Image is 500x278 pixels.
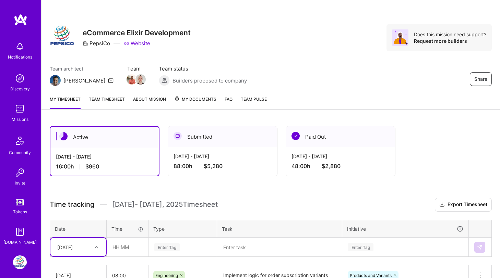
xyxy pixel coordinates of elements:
[127,74,136,85] a: Team Member Avatar
[112,200,218,209] span: [DATE] - [DATE] , 2025 Timesheet
[50,200,94,209] span: Time tracking
[111,225,143,232] div: Time
[174,153,272,160] div: [DATE] - [DATE]
[414,31,486,38] div: Does this mission need support?
[108,78,114,83] i: icon Mail
[89,96,125,109] a: Team timesheet
[155,273,178,278] span: Engineering
[50,65,114,72] span: Team architect
[9,149,31,156] div: Community
[124,40,150,47] a: Website
[14,14,27,26] img: logo
[50,96,81,109] a: My timesheet
[477,244,483,250] img: Submit
[13,72,27,85] img: discovery
[3,239,37,246] div: [DOMAIN_NAME]
[15,179,25,187] div: Invite
[133,96,166,109] a: About Mission
[16,199,24,205] img: tokens
[13,166,27,179] img: Invite
[83,40,110,47] div: PepsiCo
[291,132,300,140] img: Paid Out
[474,76,487,83] span: Share
[291,163,390,170] div: 48:00 h
[439,201,445,209] i: icon Download
[83,41,88,46] i: icon CompanyGray
[204,163,223,170] span: $5,280
[12,116,28,123] div: Missions
[85,163,99,170] span: $960
[159,65,247,72] span: Team status
[10,85,30,92] div: Discovery
[174,163,272,170] div: 88:00 h
[174,132,182,140] img: Submitted
[225,96,233,109] a: FAQ
[241,96,267,109] a: Team Pulse
[217,220,342,238] th: Task
[286,126,395,147] div: Paid Out
[12,132,28,149] img: Community
[13,255,27,269] img: PepsiCo: eCommerce Elixir Development
[168,126,277,147] div: Submitted
[127,65,145,72] span: Team
[13,40,27,53] img: bell
[174,96,216,103] span: My Documents
[11,255,28,269] a: PepsiCo: eCommerce Elixir Development
[291,153,390,160] div: [DATE] - [DATE]
[172,77,247,84] span: Builders proposed to company
[8,53,32,61] div: Notifications
[435,198,492,212] button: Export Timesheet
[50,220,107,238] th: Date
[59,132,68,140] img: Active
[174,96,216,109] a: My Documents
[135,74,146,85] img: Team Member Avatar
[13,208,27,215] div: Tokens
[348,242,373,252] div: Enter Tag
[95,245,98,249] i: icon Chevron
[154,242,180,252] div: Enter Tag
[241,97,267,102] span: Team Pulse
[350,273,392,278] span: Products and Variants
[159,75,170,86] img: Builders proposed to company
[13,102,27,116] img: teamwork
[13,225,27,239] img: guide book
[63,77,105,84] div: [PERSON_NAME]
[392,29,408,46] img: Avatar
[107,238,148,256] input: HH:MM
[57,243,73,251] div: [DATE]
[136,74,145,85] a: Team Member Avatar
[83,28,191,37] h3: eCommerce Elixir Development
[148,220,217,238] th: Type
[56,153,153,160] div: [DATE] - [DATE]
[127,74,137,85] img: Team Member Avatar
[50,75,61,86] img: Team Architect
[50,127,159,148] div: Active
[347,225,464,233] div: Initiative
[322,163,341,170] span: $2,880
[56,163,153,170] div: 16:00 h
[50,24,74,49] img: Company Logo
[414,38,486,44] div: Request more builders
[470,72,492,86] button: Share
